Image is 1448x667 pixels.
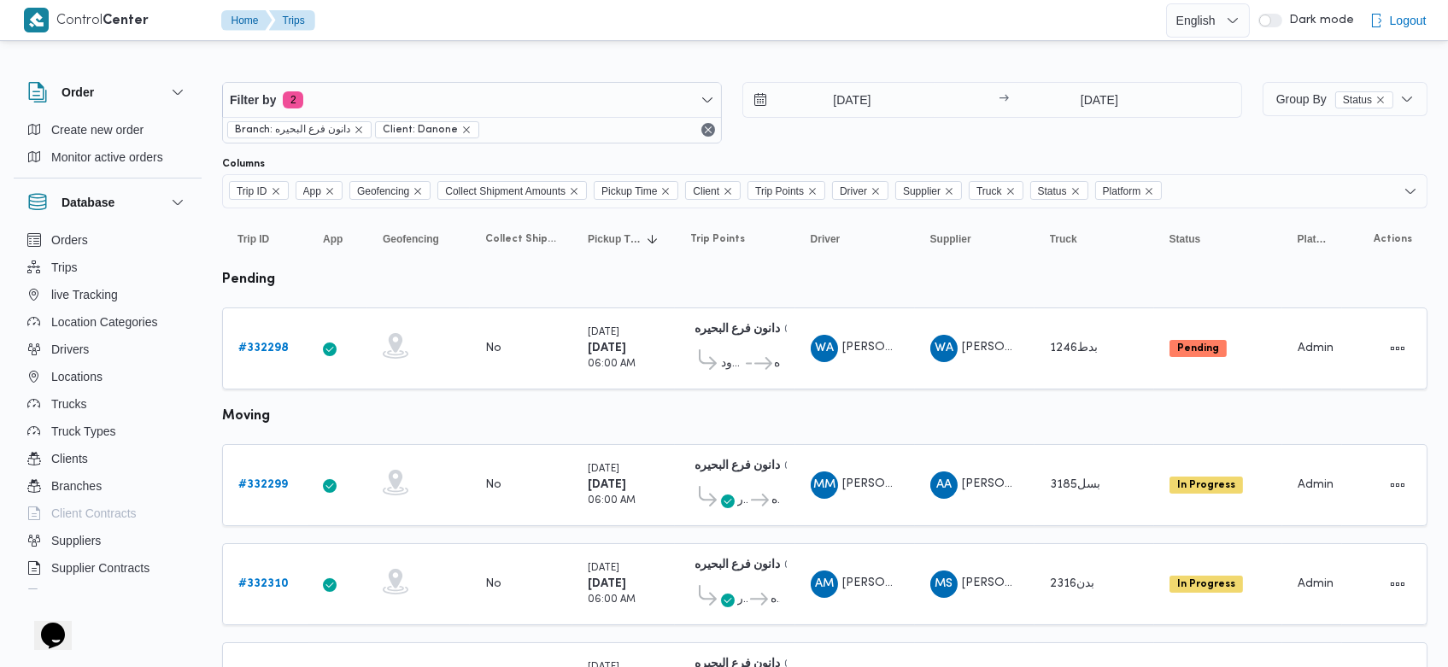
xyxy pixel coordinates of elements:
[1050,479,1100,490] span: بسل3185
[376,225,461,253] button: Geofencing
[813,471,835,499] span: MM
[695,559,780,570] b: دانون فرع البحيره
[1103,182,1141,201] span: Platform
[14,116,202,178] div: Order
[601,182,657,201] span: Pickup Time
[930,471,958,499] div: Ali Abadallah Abadalsmd Aljsamai
[238,479,288,490] b: # 332299
[775,354,780,374] span: دانون فرع البحيره
[815,570,834,598] span: AM
[811,471,838,499] div: Muhammad Mahmood Alsaid Azam
[1170,232,1201,246] span: Status
[17,599,72,650] iframe: chat widget
[771,490,780,511] span: دانون فرع البحيره
[485,232,557,246] span: Collect Shipment Amounts
[1263,82,1427,116] button: Group ByStatusremove selected entity
[1384,570,1411,598] button: Actions
[1095,181,1163,200] span: Platform
[21,527,195,554] button: Suppliers
[1384,335,1411,362] button: Actions
[325,186,335,196] button: Remove App from selection in this group
[27,192,188,213] button: Database
[445,182,566,201] span: Collect Shipment Amounts
[935,335,953,362] span: WA
[235,122,350,137] span: Branch: دانون فرع البحيره
[930,335,958,362] div: Wlaid Ahmad Mahmood Alamsairi
[51,147,163,167] span: Monitor active orders
[1014,83,1184,117] input: Press the down key to open a popover containing a calendar.
[238,574,289,594] a: #332310
[842,577,1041,588] span: [PERSON_NAME] [PERSON_NAME]
[238,475,288,495] a: #332299
[1298,342,1334,354] span: Admin
[14,226,202,596] div: Database
[238,342,289,354] b: # 332298
[227,121,372,138] span: Branch: دانون فرع البحيره
[944,186,954,196] button: Remove Supplier from selection in this group
[231,225,299,253] button: Trip ID
[588,564,619,573] small: [DATE]
[815,335,834,362] span: WA
[51,585,94,606] span: Devices
[1177,579,1235,589] b: In Progress
[1276,92,1393,106] span: Group By Status
[1005,186,1016,196] button: Remove Truck from selection in this group
[1282,14,1354,27] span: Dark mode
[871,186,881,196] button: Remove Driver from selection in this group
[222,157,265,171] label: Columns
[21,472,195,500] button: Branches
[693,182,719,201] span: Client
[962,577,1059,588] span: [PERSON_NAME]
[27,82,188,102] button: Order
[21,363,195,390] button: Locations
[685,181,741,200] span: Client
[229,181,289,200] span: Trip ID
[695,460,780,471] b: دانون فرع البحيره
[21,281,195,308] button: live Tracking
[840,182,867,201] span: Driver
[383,232,439,246] span: Geofencing
[1177,480,1235,490] b: In Progress
[461,125,472,135] button: remove selected entity
[1363,3,1433,38] button: Logout
[594,181,678,200] span: Pickup Time
[485,341,501,356] div: No
[1030,181,1088,200] span: Status
[930,570,958,598] div: Muhammad Saaid Abadalsmd Aljmsai
[784,325,830,335] small: 02:02 PM
[221,10,273,31] button: Home
[832,181,888,200] span: Driver
[804,225,906,253] button: Driver
[51,558,149,578] span: Supplier Contracts
[581,225,666,253] button: Pickup TimeSorted in descending order
[895,181,962,200] span: Supplier
[237,232,269,246] span: Trip ID
[485,576,501,592] div: No
[21,445,195,472] button: Clients
[1043,225,1146,253] button: Truck
[1298,232,1327,246] span: Platform
[222,410,270,423] b: moving
[842,342,940,353] span: [PERSON_NAME]
[969,181,1023,200] span: Truck
[51,120,144,140] span: Create new order
[21,582,195,609] button: Devices
[1343,92,1372,108] span: Status
[21,500,195,527] button: Client Contracts
[690,232,745,246] span: Trip Points
[283,91,303,108] span: 2 active filters
[237,182,267,201] span: Trip ID
[1177,343,1219,354] b: Pending
[21,554,195,582] button: Supplier Contracts
[21,390,195,418] button: Trucks
[588,496,636,506] small: 06:00 AM
[21,336,195,363] button: Drivers
[842,478,940,489] span: [PERSON_NAME]
[383,122,458,137] span: Client: Danone
[935,570,953,598] span: MS
[1404,184,1417,198] button: Open list of options
[999,94,1009,106] div: →
[1050,342,1098,354] span: بدط1246
[784,462,830,471] small: 02:02 PM
[962,342,1059,353] span: [PERSON_NAME]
